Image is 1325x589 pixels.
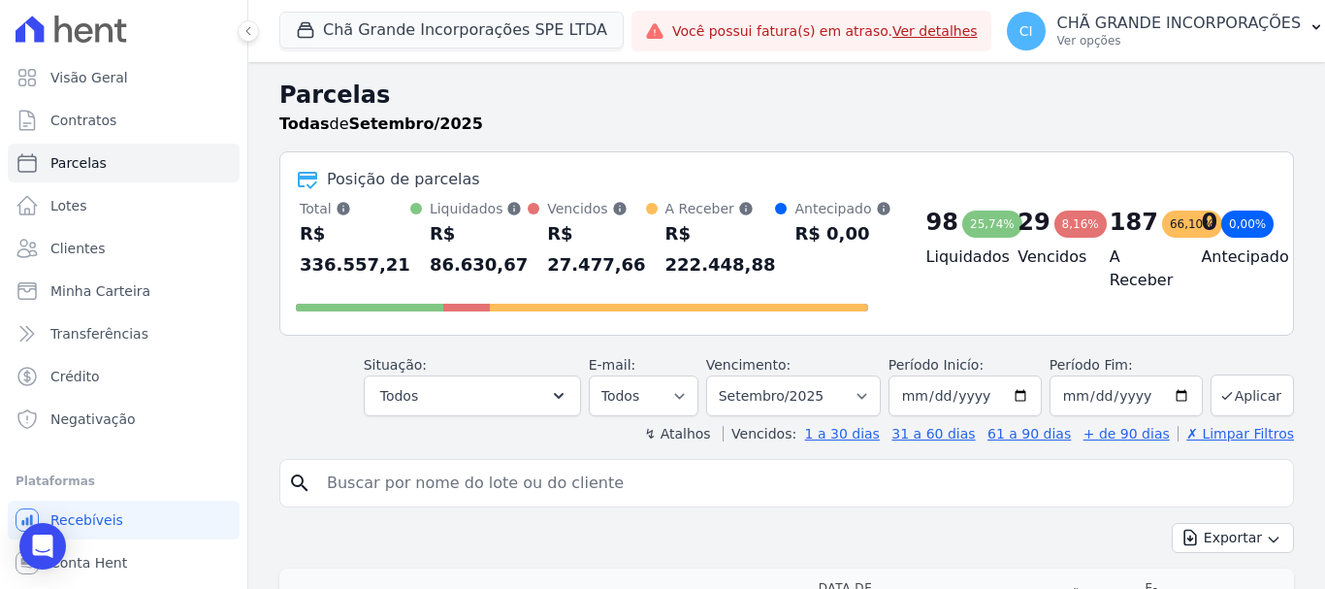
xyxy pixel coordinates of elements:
[706,357,791,373] label: Vencimento:
[1054,211,1107,238] div: 8,16%
[1083,426,1170,442] a: + de 90 dias
[644,426,710,442] label: ↯ Atalhos
[1178,426,1294,442] a: ✗ Limpar Filtros
[50,553,127,573] span: Conta Hent
[380,384,418,408] span: Todos
[1221,211,1274,238] div: 0,00%
[327,168,480,191] div: Posição de parcelas
[8,501,240,540] a: Recebíveis
[805,426,880,442] a: 1 a 30 dias
[547,218,645,280] div: R$ 27.477,66
[50,68,128,87] span: Visão Geral
[1172,523,1294,553] button: Exportar
[300,199,410,218] div: Total
[892,23,978,39] a: Ver detalhes
[430,218,528,280] div: R$ 86.630,67
[665,218,776,280] div: R$ 222.448,88
[547,199,645,218] div: Vencidos
[8,314,240,353] a: Transferências
[794,199,890,218] div: Antecipado
[8,272,240,311] a: Minha Carteira
[1050,355,1203,376] label: Período Fim:
[8,400,240,439] a: Negativação
[1110,207,1158,238] div: 187
[349,115,483,133] strong: Setembro/2025
[19,523,66,570] div: Open Intercom Messenger
[16,470,232,493] div: Plataformas
[50,510,123,530] span: Recebíveis
[589,357,636,373] label: E-mail:
[50,324,148,344] span: Transferências
[315,464,1285,503] input: Buscar por nome do lote ou do cliente
[1110,245,1171,292] h4: A Receber
[1057,14,1302,33] p: CHÃ GRANDE INCORPORAÇÕES
[8,186,240,225] a: Lotes
[926,207,958,238] div: 98
[1201,207,1217,238] div: 0
[1019,24,1033,38] span: CI
[364,376,581,416] button: Todos
[987,426,1071,442] a: 61 a 90 dias
[1162,211,1222,238] div: 66,10%
[364,357,427,373] label: Situação:
[1201,245,1262,269] h4: Antecipado
[889,357,984,373] label: Período Inicío:
[794,218,890,249] div: R$ 0,00
[1018,207,1050,238] div: 29
[279,12,624,49] button: Chã Grande Incorporações SPE LTDA
[8,357,240,396] a: Crédito
[50,111,116,130] span: Contratos
[288,472,311,495] i: search
[8,101,240,140] a: Contratos
[50,239,105,258] span: Clientes
[672,21,978,42] span: Você possui fatura(s) em atraso.
[50,409,136,429] span: Negativação
[50,153,107,173] span: Parcelas
[8,543,240,582] a: Conta Hent
[926,245,987,269] h4: Liquidados
[50,196,87,215] span: Lotes
[8,58,240,97] a: Visão Geral
[723,426,796,442] label: Vencidos:
[300,218,410,280] div: R$ 336.557,21
[50,367,100,386] span: Crédito
[665,199,776,218] div: A Receber
[279,113,483,136] p: de
[8,229,240,268] a: Clientes
[430,199,528,218] div: Liquidados
[1057,33,1302,49] p: Ver opções
[962,211,1022,238] div: 25,74%
[279,115,330,133] strong: Todas
[891,426,975,442] a: 31 a 60 dias
[279,78,1294,113] h2: Parcelas
[1018,245,1079,269] h4: Vencidos
[8,144,240,182] a: Parcelas
[1211,375,1294,416] button: Aplicar
[50,281,150,301] span: Minha Carteira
